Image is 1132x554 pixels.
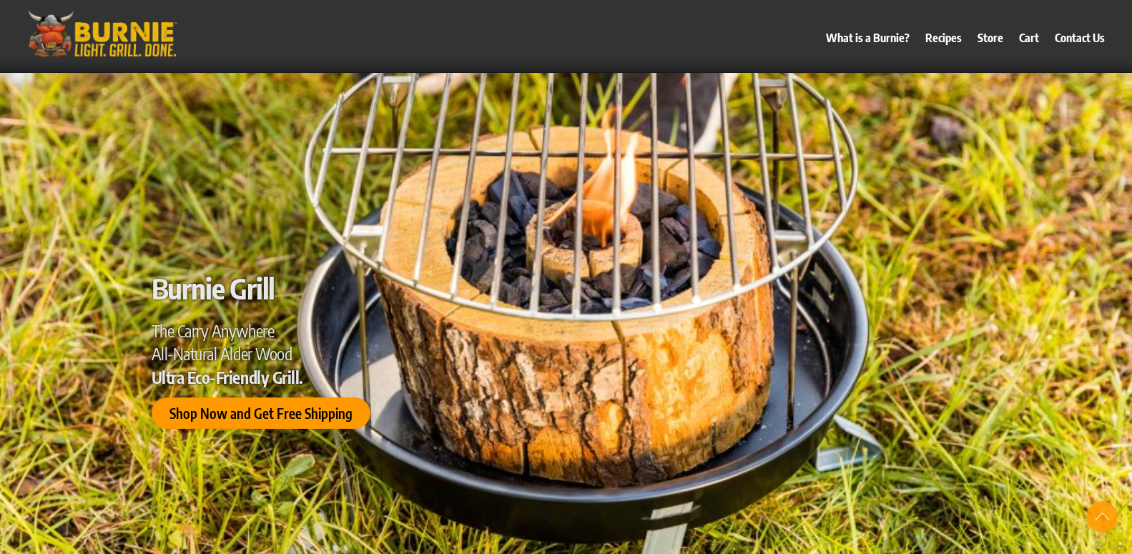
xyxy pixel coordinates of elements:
[152,367,303,387] span: Ultra Eco-Friendly Grill.
[1013,21,1046,54] a: Cart
[918,21,968,54] a: Recipes
[152,320,275,341] span: The Carry Anywhere
[819,21,916,54] a: What is a Burnie?
[152,343,292,364] span: All-Natural Alder Wood
[169,406,352,421] span: Shop Now and Get Free Shipping
[970,21,1010,54] a: Store
[1048,21,1112,54] a: Contact Us
[152,270,275,306] span: Burnie Grill
[20,7,184,61] img: burniegrill.com-logo-high-res-2020110_500px
[152,397,370,429] a: Shop Now and Get Free Shipping
[20,41,184,65] a: Burnie Grill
